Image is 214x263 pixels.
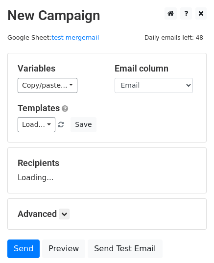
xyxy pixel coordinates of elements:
[71,117,96,132] button: Save
[115,63,197,74] h5: Email column
[18,158,196,183] div: Loading...
[51,34,99,41] a: test mergemail
[18,209,196,219] h5: Advanced
[7,239,40,258] a: Send
[88,239,162,258] a: Send Test Email
[7,7,207,24] h2: New Campaign
[18,103,60,113] a: Templates
[42,239,85,258] a: Preview
[18,63,100,74] h5: Variables
[141,34,207,41] a: Daily emails left: 48
[18,158,196,168] h5: Recipients
[18,78,77,93] a: Copy/paste...
[7,34,99,41] small: Google Sheet:
[18,117,55,132] a: Load...
[141,32,207,43] span: Daily emails left: 48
